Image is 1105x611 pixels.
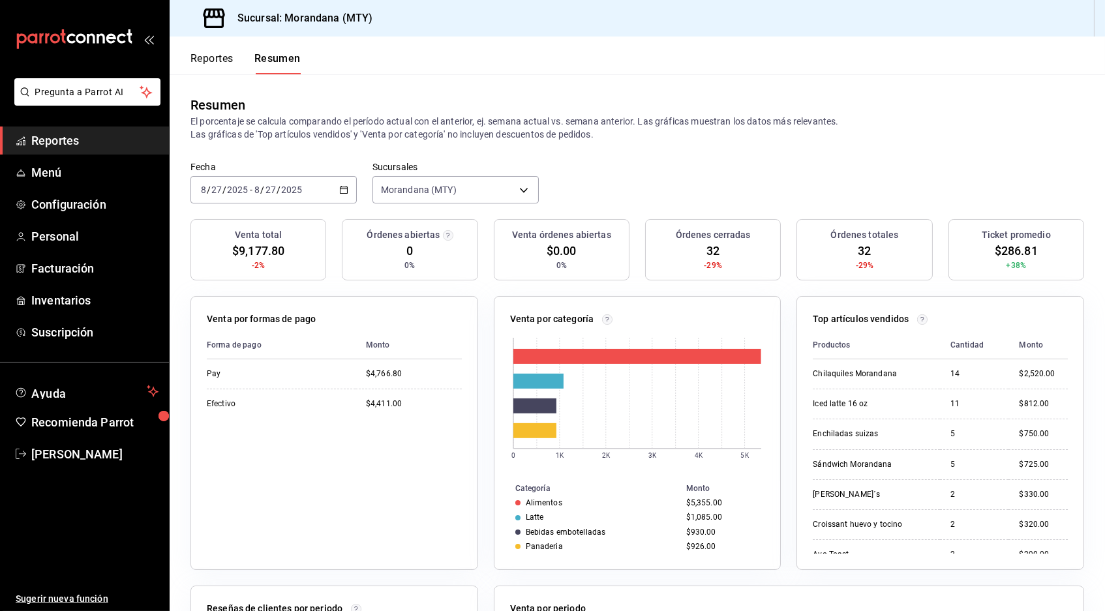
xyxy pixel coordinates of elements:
[510,312,594,326] p: Venta por categoría
[144,34,154,44] button: open_drawer_menu
[372,163,539,172] label: Sucursales
[526,542,563,551] div: Panaderia
[686,528,760,537] div: $930.00
[356,331,462,359] th: Monto
[235,228,282,242] h3: Venta total
[254,52,301,74] button: Resumen
[704,260,722,271] span: -29%
[366,368,462,380] div: $4,766.80
[31,228,159,245] span: Personal
[813,368,930,380] div: Chilaquiles Morandana
[1019,428,1068,440] div: $750.00
[741,452,749,459] text: 5K
[494,481,681,496] th: Categoría
[706,242,719,260] span: 32
[200,185,207,195] input: --
[31,260,159,277] span: Facturación
[406,242,413,260] span: 0
[190,163,357,172] label: Fecha
[254,185,260,195] input: --
[280,185,303,195] input: ----
[858,242,871,260] span: 32
[813,489,930,500] div: [PERSON_NAME]´s
[207,398,337,410] div: Efectivo
[1008,331,1068,359] th: Monto
[982,228,1051,242] h3: Ticket promedio
[1019,368,1068,380] div: $2,520.00
[526,528,606,537] div: Bebidas embotelladas
[995,242,1038,260] span: $286.81
[381,183,457,196] span: Morandana (MTY)
[16,592,159,606] span: Sugerir nueva función
[277,185,280,195] span: /
[813,519,930,530] div: Croissant huevo y tocino
[207,368,337,380] div: Pay
[813,428,930,440] div: Enchiladas suizas
[856,260,874,271] span: -29%
[648,452,657,459] text: 3K
[1019,398,1068,410] div: $812.00
[227,10,372,26] h3: Sucursal: Morandana (MTY)
[950,368,999,380] div: 14
[950,549,999,560] div: 2
[9,95,160,108] a: Pregunta a Parrot AI
[31,413,159,431] span: Recomienda Parrot
[813,549,930,560] div: Avo Toast
[190,52,234,74] button: Reportes
[940,331,1009,359] th: Cantidad
[950,428,999,440] div: 5
[232,242,284,260] span: $9,177.80
[681,481,781,496] th: Monto
[31,445,159,463] span: [PERSON_NAME]
[1007,260,1027,271] span: +38%
[207,312,316,326] p: Venta por formas de pago
[547,242,577,260] span: $0.00
[250,185,252,195] span: -
[511,452,515,459] text: 0
[950,459,999,470] div: 5
[813,331,940,359] th: Productos
[831,228,899,242] h3: Órdenes totales
[31,291,159,309] span: Inventarios
[512,228,611,242] h3: Venta órdenes abiertas
[222,185,226,195] span: /
[556,260,567,271] span: 0%
[31,164,159,181] span: Menú
[190,95,245,115] div: Resumen
[1019,489,1068,500] div: $330.00
[686,498,760,507] div: $5,355.00
[31,323,159,341] span: Suscripción
[31,383,142,399] span: Ayuda
[1019,549,1068,560] div: $290.00
[367,228,440,242] h3: Órdenes abiertas
[260,185,264,195] span: /
[686,513,760,522] div: $1,085.00
[211,185,222,195] input: --
[190,52,301,74] div: navigation tabs
[31,132,159,149] span: Reportes
[813,459,930,470] div: Sándwich Morandana
[556,452,564,459] text: 1K
[252,260,265,271] span: -2%
[35,85,140,99] span: Pregunta a Parrot AI
[950,489,999,500] div: 2
[14,78,160,106] button: Pregunta a Parrot AI
[207,185,211,195] span: /
[813,312,909,326] p: Top artículos vendidos
[1019,519,1068,530] div: $320.00
[31,196,159,213] span: Configuración
[226,185,249,195] input: ----
[686,542,760,551] div: $926.00
[404,260,415,271] span: 0%
[265,185,277,195] input: --
[950,398,999,410] div: 11
[1019,459,1068,470] div: $725.00
[676,228,751,242] h3: Órdenes cerradas
[602,452,611,459] text: 2K
[190,115,1084,141] p: El porcentaje se calcula comparando el período actual con el anterior, ej. semana actual vs. sema...
[813,398,930,410] div: Iced latte 16 oz
[950,519,999,530] div: 2
[366,398,462,410] div: $4,411.00
[695,452,703,459] text: 4K
[526,498,562,507] div: Alimentos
